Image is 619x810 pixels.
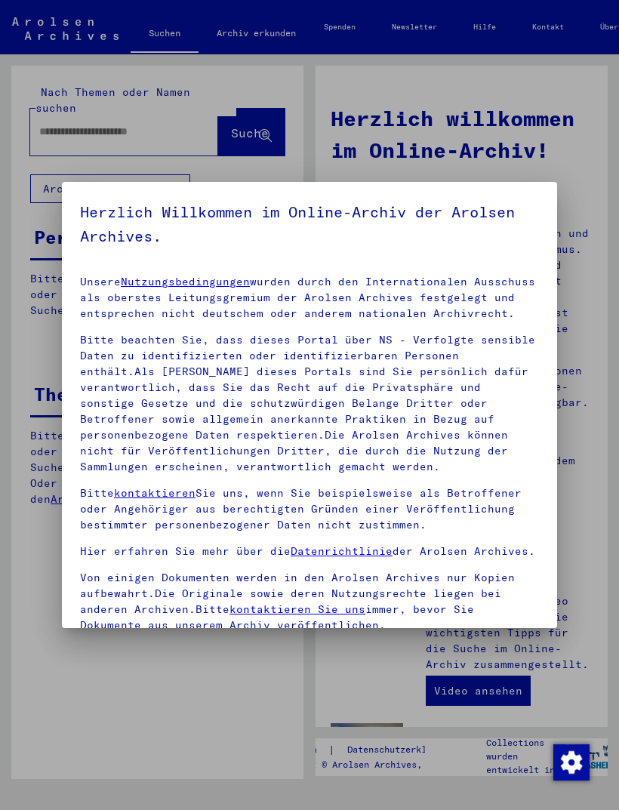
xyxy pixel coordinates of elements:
[80,485,539,533] p: Bitte Sie uns, wenn Sie beispielsweise als Betroffener oder Angehöriger aus berechtigten Gründen ...
[553,744,590,781] img: Zustimmung ändern
[291,544,393,558] a: Datenrichtlinie
[80,200,539,248] h5: Herzlich Willkommen im Online-Archiv der Arolsen Archives.
[80,544,539,559] p: Hier erfahren Sie mehr über die der Arolsen Archives.
[114,486,196,500] a: kontaktieren
[229,602,365,616] a: kontaktieren Sie uns
[80,274,539,322] p: Unsere wurden durch den Internationalen Ausschuss als oberstes Leitungsgremium der Arolsen Archiv...
[121,275,250,288] a: Nutzungsbedingungen
[80,332,539,475] p: Bitte beachten Sie, dass dieses Portal über NS - Verfolgte sensible Daten zu identifizierten oder...
[80,570,539,633] p: Von einigen Dokumenten werden in den Arolsen Archives nur Kopien aufbewahrt.Die Originale sowie d...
